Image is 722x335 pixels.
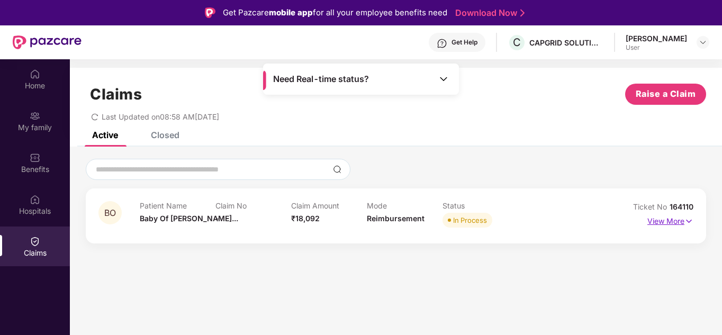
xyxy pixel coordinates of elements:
p: Patient Name [140,201,215,210]
div: Closed [151,130,179,140]
strong: mobile app [269,7,313,17]
img: Toggle Icon [438,74,449,84]
span: Raise a Claim [636,87,696,101]
span: redo [91,112,98,121]
span: - [215,214,219,223]
div: Active [92,130,118,140]
img: Stroke [520,7,525,19]
div: Get Help [452,38,477,47]
span: Ticket No [633,202,670,211]
div: CAPGRID SOLUTIONS PRIVATE LIMITED [529,38,603,48]
h1: Claims [90,85,142,103]
span: Reimbursement [367,214,425,223]
div: Get Pazcare for all your employee benefits need [223,6,447,19]
img: New Pazcare Logo [13,35,82,49]
p: Status [443,201,518,210]
div: User [626,43,687,52]
img: svg+xml;base64,PHN2ZyBpZD0iU2VhcmNoLTMyeDMyIiB4bWxucz0iaHR0cDovL3d3dy53My5vcmcvMjAwMC9zdmciIHdpZH... [333,165,341,174]
img: svg+xml;base64,PHN2ZyBpZD0iQmVuZWZpdHMiIHhtbG5zPSJodHRwOi8vd3d3LnczLm9yZy8yMDAwL3N2ZyIgd2lkdGg9Ij... [30,152,40,163]
p: View More [647,213,693,227]
img: svg+xml;base64,PHN2ZyBpZD0iSG9zcGl0YWxzIiB4bWxucz0iaHR0cDovL3d3dy53My5vcmcvMjAwMC9zdmciIHdpZHRoPS... [30,194,40,205]
p: Mode [367,201,443,210]
p: Claim Amount [291,201,367,210]
img: svg+xml;base64,PHN2ZyBpZD0iQ2xhaW0iIHhtbG5zPSJodHRwOi8vd3d3LnczLm9yZy8yMDAwL3N2ZyIgd2lkdGg9IjIwIi... [30,236,40,247]
span: BO [104,209,116,218]
span: Need Real-time status? [273,74,369,85]
div: In Process [453,215,487,225]
img: svg+xml;base64,PHN2ZyBpZD0iRHJvcGRvd24tMzJ4MzIiIHhtbG5zPSJodHRwOi8vd3d3LnczLm9yZy8yMDAwL3N2ZyIgd2... [699,38,707,47]
div: [PERSON_NAME] [626,33,687,43]
p: Claim No [215,201,291,210]
img: svg+xml;base64,PHN2ZyB3aWR0aD0iMjAiIGhlaWdodD0iMjAiIHZpZXdCb3g9IjAgMCAyMCAyMCIgZmlsbD0ibm9uZSIgeG... [30,111,40,121]
button: Raise a Claim [625,84,706,105]
img: svg+xml;base64,PHN2ZyBpZD0iSG9tZSIgeG1sbnM9Imh0dHA6Ly93d3cudzMub3JnLzIwMDAvc3ZnIiB3aWR0aD0iMjAiIG... [30,69,40,79]
img: Logo [205,7,215,18]
span: C [513,36,521,49]
span: Last Updated on 08:58 AM[DATE] [102,112,219,121]
span: Baby Of [PERSON_NAME]... [140,214,238,223]
span: ₹18,092 [291,214,320,223]
img: svg+xml;base64,PHN2ZyB4bWxucz0iaHR0cDovL3d3dy53My5vcmcvMjAwMC9zdmciIHdpZHRoPSIxNyIgaGVpZ2h0PSIxNy... [684,215,693,227]
span: 164110 [670,202,693,211]
img: svg+xml;base64,PHN2ZyBpZD0iSGVscC0zMngzMiIgeG1sbnM9Imh0dHA6Ly93d3cudzMub3JnLzIwMDAvc3ZnIiB3aWR0aD... [437,38,447,49]
a: Download Now [455,7,521,19]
